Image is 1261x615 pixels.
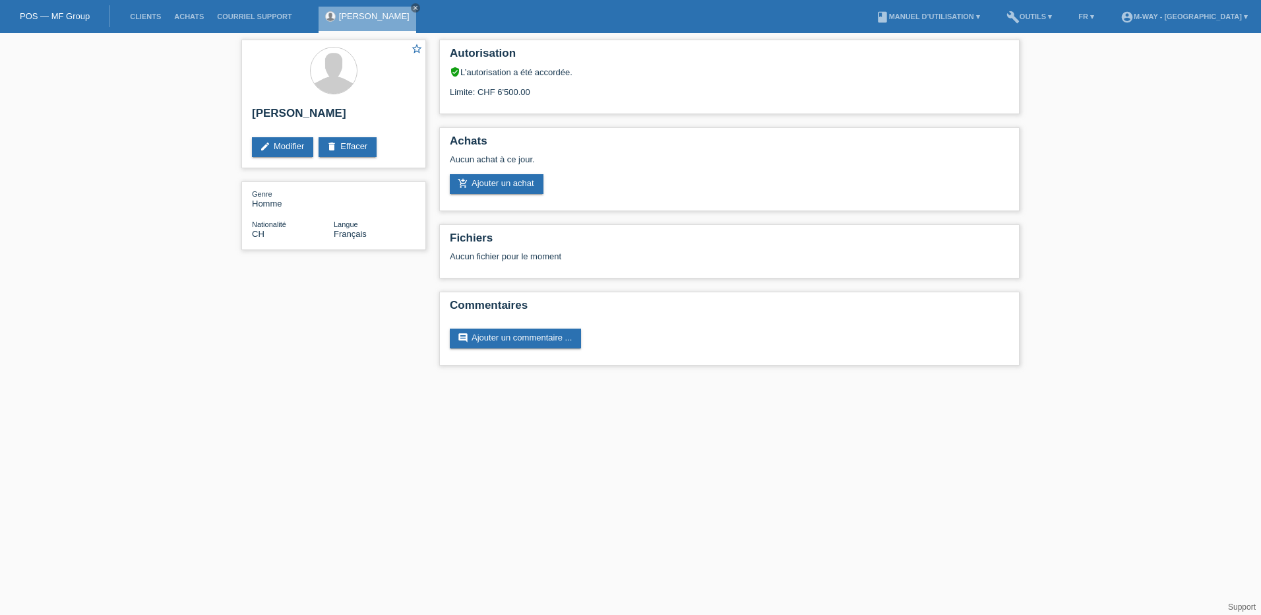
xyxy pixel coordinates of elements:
i: close [412,5,419,11]
div: Homme [252,189,334,209]
i: add_shopping_cart [458,178,468,189]
a: account_circlem-way - [GEOGRAPHIC_DATA] ▾ [1114,13,1254,20]
h2: Autorisation [450,47,1009,67]
a: star_border [411,43,423,57]
i: comment [458,333,468,343]
i: build [1006,11,1020,24]
h2: Commentaires [450,299,1009,319]
h2: Fichiers [450,232,1009,251]
div: L’autorisation a été accordée. [450,67,1009,77]
a: add_shopping_cartAjouter un achat [450,174,543,194]
span: Genre [252,190,272,198]
a: deleteEffacer [319,137,377,157]
a: buildOutils ▾ [1000,13,1059,20]
span: Suisse [252,229,264,239]
h2: Achats [450,135,1009,154]
a: FR ▾ [1072,13,1101,20]
span: Langue [334,220,358,228]
a: Courriel Support [210,13,298,20]
a: POS — MF Group [20,11,90,21]
i: book [876,11,889,24]
a: close [411,3,420,13]
a: Support [1228,602,1256,612]
span: Nationalité [252,220,286,228]
a: [PERSON_NAME] [339,11,410,21]
h2: [PERSON_NAME] [252,107,415,127]
i: delete [326,141,337,152]
i: star_border [411,43,423,55]
div: Limite: CHF 6'500.00 [450,77,1009,97]
i: edit [260,141,270,152]
a: editModifier [252,137,313,157]
span: Français [334,229,367,239]
a: Achats [168,13,210,20]
div: Aucun achat à ce jour. [450,154,1009,174]
a: Clients [123,13,168,20]
i: account_circle [1121,11,1134,24]
a: commentAjouter un commentaire ... [450,329,581,348]
div: Aucun fichier pour le moment [450,251,853,261]
a: bookManuel d’utilisation ▾ [869,13,987,20]
i: verified_user [450,67,460,77]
